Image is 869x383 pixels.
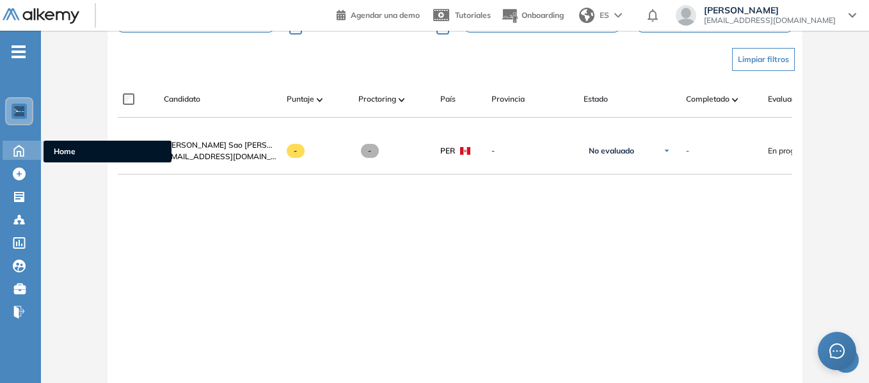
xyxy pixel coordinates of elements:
[3,8,79,24] img: Logo
[732,98,738,102] img: [missing "en.ARROW_ALT" translation]
[358,93,396,105] span: Proctoring
[686,93,729,105] span: Completado
[440,93,456,105] span: País
[704,5,836,15] span: [PERSON_NAME]
[704,15,836,26] span: [EMAIL_ADDRESS][DOMAIN_NAME]
[317,98,323,102] img: [missing "en.ARROW_ALT" translation]
[54,146,161,157] span: Home
[589,146,634,156] span: No evaluado
[164,139,276,151] a: [PERSON_NAME] Sao [PERSON_NAME]
[351,10,420,20] span: Agendar una demo
[14,106,24,116] img: https://assets.alkemy.org/workspaces/1802/d452bae4-97f6-47ab-b3bf-1c40240bc960.jpg
[399,98,405,102] img: [missing "en.ARROW_ALT" translation]
[663,147,671,155] img: Ícono de flecha
[686,145,689,157] span: -
[768,93,806,105] span: Evaluación
[164,140,307,150] span: [PERSON_NAME] Sao [PERSON_NAME]
[491,145,573,157] span: -
[614,13,622,18] img: arrow
[501,2,564,29] button: Onboarding
[287,93,314,105] span: Puntaje
[12,51,26,53] i: -
[768,145,810,157] span: En progreso
[440,145,455,157] span: PER
[600,10,609,21] span: ES
[361,144,379,158] span: -
[164,151,276,162] span: [EMAIL_ADDRESS][DOMAIN_NAME]
[337,6,420,22] a: Agendar una demo
[460,147,470,155] img: PER
[732,48,795,71] button: Limpiar filtros
[579,8,594,23] img: world
[164,93,200,105] span: Candidato
[287,144,305,158] span: -
[455,10,491,20] span: Tutoriales
[522,10,564,20] span: Onboarding
[829,343,845,359] span: message
[584,93,608,105] span: Estado
[491,93,525,105] span: Provincia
